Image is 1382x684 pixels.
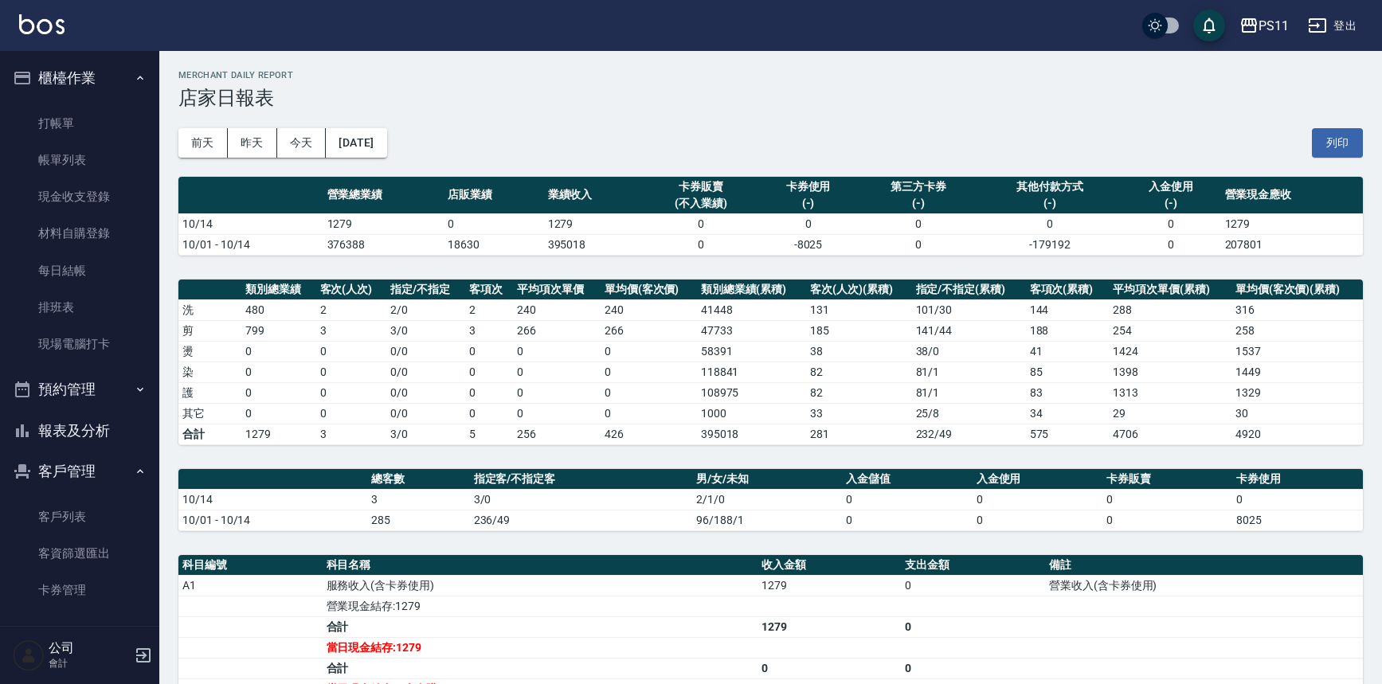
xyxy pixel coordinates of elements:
[13,639,45,671] img: Person
[806,382,912,403] td: 82
[758,616,902,637] td: 1279
[444,234,543,255] td: 18630
[697,320,806,341] td: 47733
[692,510,842,530] td: 96/188/1
[241,279,315,300] th: 類別總業績
[316,382,386,403] td: 0
[465,403,514,424] td: 0
[1109,299,1231,320] td: 288
[1045,575,1363,596] td: 營業收入(含卡券使用)
[983,178,1117,195] div: 其他付款方式
[178,469,1363,531] table: a dense table
[386,341,465,362] td: 0 / 0
[1231,382,1363,403] td: 1329
[1109,362,1231,382] td: 1398
[912,403,1026,424] td: 25 / 8
[178,128,228,158] button: 前天
[601,382,697,403] td: 0
[644,234,758,255] td: 0
[513,279,600,300] th: 平均項次單價
[806,299,912,320] td: 131
[513,403,600,424] td: 0
[901,658,1045,678] td: 0
[178,299,241,320] td: 洗
[842,489,972,510] td: 0
[367,489,470,510] td: 3
[513,320,600,341] td: 266
[49,656,130,670] p: 會計
[973,469,1102,490] th: 入金使用
[386,279,465,300] th: 指定/不指定
[1045,555,1363,576] th: 備註
[648,195,754,212] div: (不入業績)
[806,320,912,341] td: 185
[1233,10,1295,42] button: PS11
[513,299,600,320] td: 240
[386,382,465,403] td: 0 / 0
[178,87,1363,109] h3: 店家日報表
[912,320,1026,341] td: 141 / 44
[386,320,465,341] td: 3 / 0
[465,424,514,444] td: 5
[692,489,842,510] td: 2/1/0
[1109,382,1231,403] td: 1313
[316,320,386,341] td: 3
[601,341,697,362] td: 0
[386,362,465,382] td: 0 / 0
[178,279,1363,445] table: a dense table
[912,362,1026,382] td: 81 / 1
[1231,320,1363,341] td: 258
[1232,489,1363,510] td: 0
[762,195,854,212] div: (-)
[758,658,902,678] td: 0
[367,469,470,490] th: 總客數
[386,403,465,424] td: 0 / 0
[1121,234,1220,255] td: 0
[323,616,758,637] td: 合計
[1026,382,1110,403] td: 83
[648,178,754,195] div: 卡券販賣
[973,489,1102,510] td: 0
[316,341,386,362] td: 0
[323,234,444,255] td: 376388
[178,362,241,382] td: 染
[49,640,130,656] h5: 公司
[601,424,697,444] td: 426
[644,213,758,234] td: 0
[862,178,975,195] div: 第三方卡券
[241,424,315,444] td: 1279
[323,637,758,658] td: 當日現金結存:1279
[6,535,153,572] a: 客資篩選匯出
[241,382,315,403] td: 0
[323,575,758,596] td: 服務收入(含卡券使用)
[1231,341,1363,362] td: 1537
[6,215,153,252] a: 材料自購登錄
[6,142,153,178] a: 帳單列表
[601,362,697,382] td: 0
[1232,469,1363,490] th: 卡券使用
[178,177,1363,256] table: a dense table
[6,289,153,326] a: 排班表
[228,128,277,158] button: 昨天
[1109,279,1231,300] th: 平均項次單價(累積)
[6,252,153,289] a: 每日結帳
[6,369,153,410] button: 預約管理
[806,362,912,382] td: 82
[912,299,1026,320] td: 101 / 30
[806,279,912,300] th: 客次(人次)(累積)
[323,213,444,234] td: 1279
[1231,299,1363,320] td: 316
[465,362,514,382] td: 0
[1221,213,1363,234] td: 1279
[697,299,806,320] td: 41448
[806,341,912,362] td: 38
[544,234,644,255] td: 395018
[367,510,470,530] td: 285
[178,555,323,576] th: 科目編號
[979,234,1121,255] td: -179192
[901,555,1045,576] th: 支出金額
[6,57,153,99] button: 櫃檯作業
[901,575,1045,596] td: 0
[470,469,693,490] th: 指定客/不指定客
[178,424,241,444] td: 合計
